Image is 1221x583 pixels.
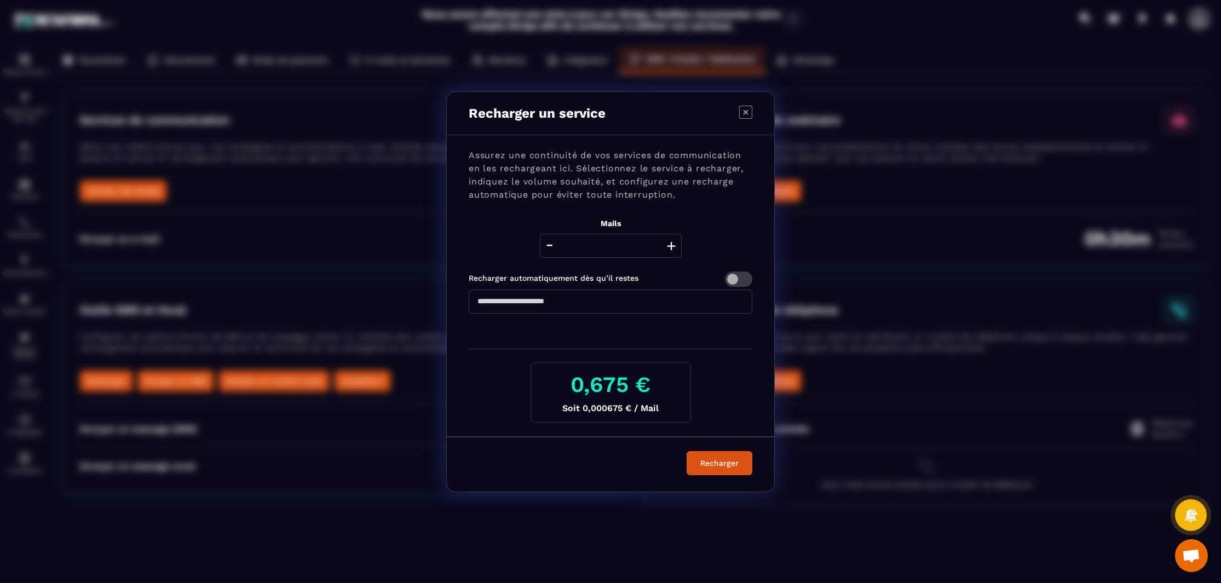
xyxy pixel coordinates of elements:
[1175,539,1208,572] div: Ouvrir le chat
[694,458,745,469] div: Recharger
[687,451,752,475] button: Recharger
[540,403,682,413] p: Soit 0,000675 € / Mail
[469,149,752,201] p: Assurez une continuité de vos services de communication en les rechargeant ici. Sélectionnez le s...
[543,234,556,258] button: -
[601,219,621,228] label: Mails
[469,274,638,282] label: Recharger automatiquement dès qu’il restes
[664,234,679,258] button: +
[469,106,606,121] p: Recharger un service
[540,372,682,397] h3: 0,675 €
